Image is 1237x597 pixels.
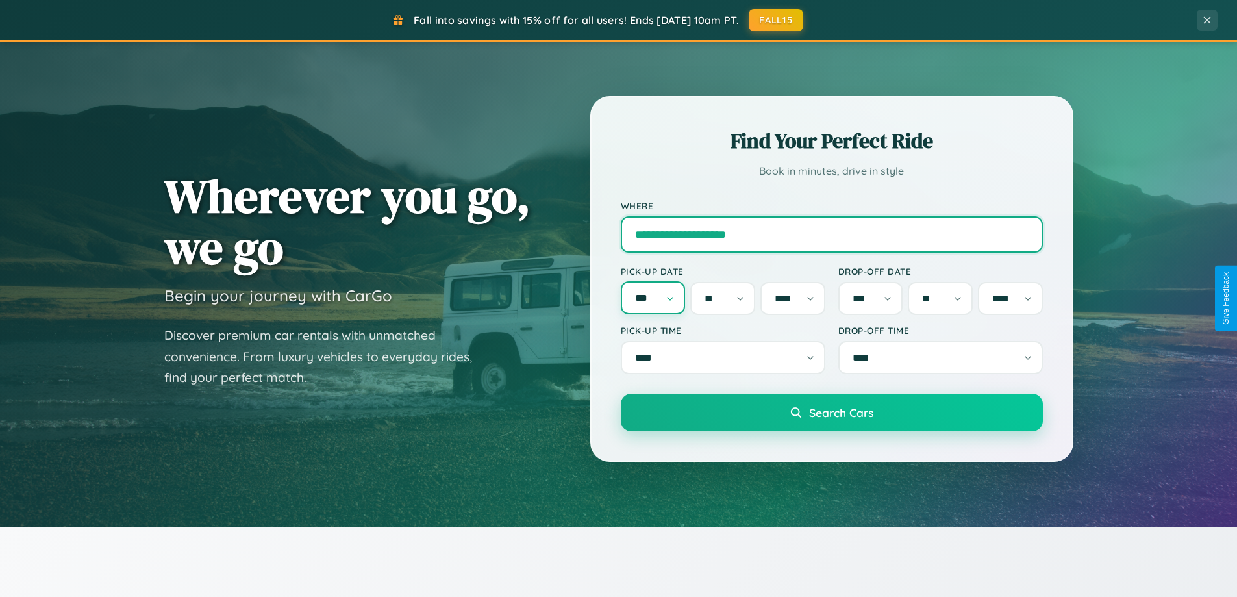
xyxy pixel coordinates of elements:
[621,127,1043,155] h2: Find Your Perfect Ride
[621,162,1043,181] p: Book in minutes, drive in style
[809,405,873,420] span: Search Cars
[621,325,825,336] label: Pick-up Time
[621,394,1043,431] button: Search Cars
[838,266,1043,277] label: Drop-off Date
[621,266,825,277] label: Pick-up Date
[414,14,739,27] span: Fall into savings with 15% off for all users! Ends [DATE] 10am PT.
[164,286,392,305] h3: Begin your journey with CarGo
[164,325,489,388] p: Discover premium car rentals with unmatched convenience. From luxury vehicles to everyday rides, ...
[164,170,531,273] h1: Wherever you go, we go
[749,9,803,31] button: FALL15
[621,200,1043,211] label: Where
[1221,272,1231,325] div: Give Feedback
[838,325,1043,336] label: Drop-off Time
